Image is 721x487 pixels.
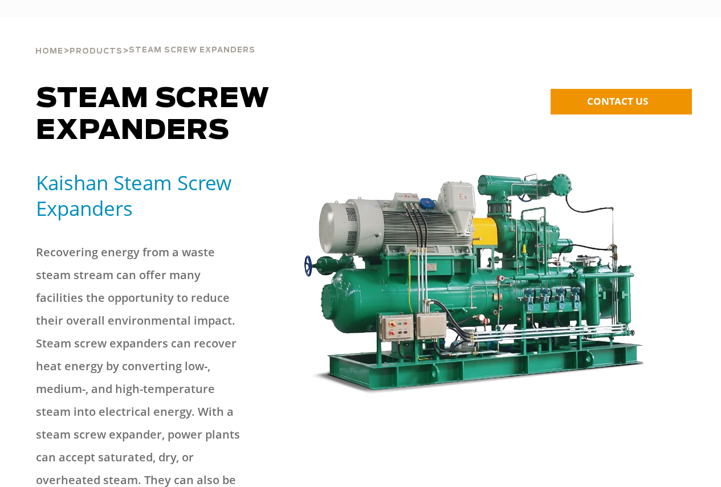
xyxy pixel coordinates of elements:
[551,89,692,114] a: CONTACT US
[70,46,123,56] a: Products
[36,170,288,221] h5: Kaishan Steam Screw Expanders
[301,170,647,398] img: machine
[70,48,123,55] span: Products
[35,46,63,56] a: Home
[129,47,255,54] span: Steam Screw Expanders
[36,85,270,145] span: Steam Screw Expanders
[35,17,255,60] div: > >
[35,48,63,55] span: Home
[587,95,648,108] span: CONTACT US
